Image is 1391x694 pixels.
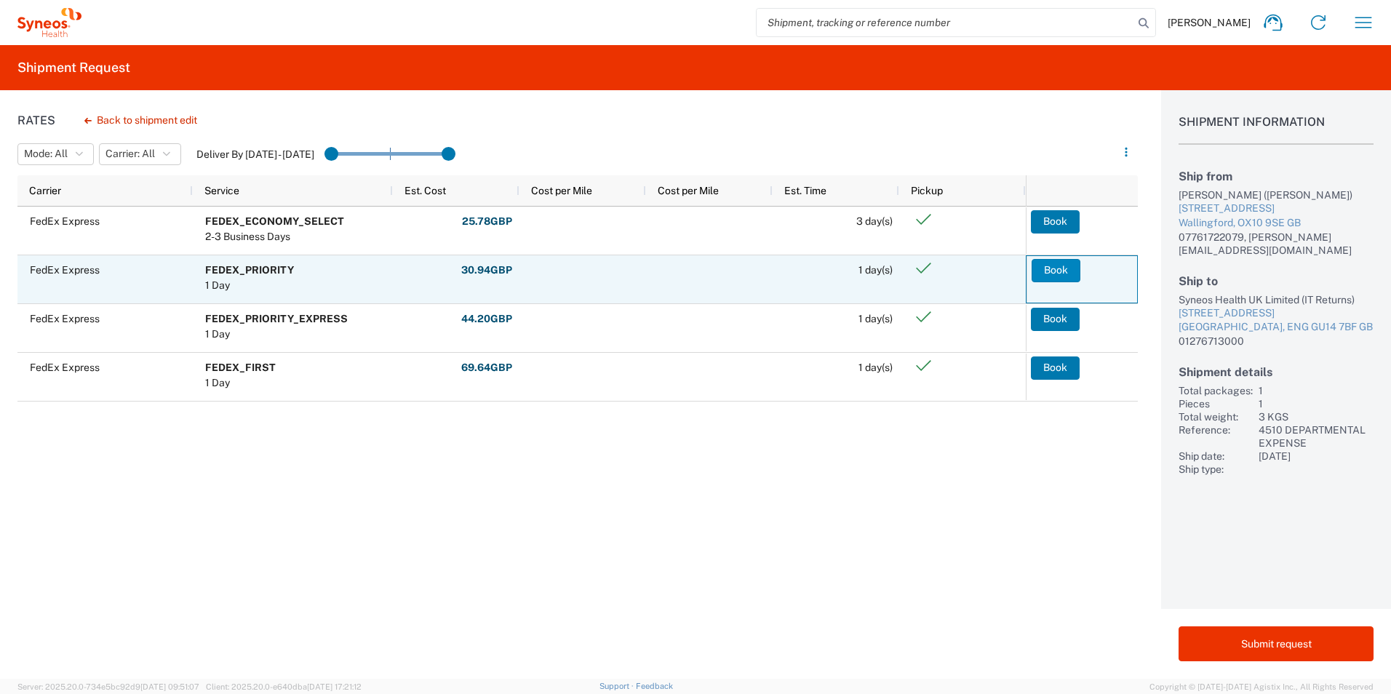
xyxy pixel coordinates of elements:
[29,185,61,196] span: Carrier
[206,682,362,691] span: Client: 2025.20.0-e640dba
[1179,202,1374,230] a: [STREET_ADDRESS]Wallingford, OX10 9SE GB
[204,185,239,196] span: Service
[856,215,893,227] span: 3 day(s)
[1179,216,1374,231] div: Wallingford, OX10 9SE GB
[1179,365,1374,379] h2: Shipment details
[1259,397,1374,410] div: 1
[1259,410,1374,423] div: 3 KGS
[1179,202,1374,216] div: [STREET_ADDRESS]
[17,682,199,691] span: Server: 2025.20.0-734e5bc92d9
[17,113,55,127] h1: Rates
[636,682,673,690] a: Feedback
[30,362,100,373] span: FedEx Express
[461,356,513,380] button: 69.64GBP
[205,375,276,391] div: 1 Day
[105,147,155,161] span: Carrier: All
[1179,463,1253,476] div: Ship type:
[658,185,719,196] span: Cost per Mile
[1179,335,1374,348] div: 01276713000
[205,327,348,342] div: 1 Day
[30,313,100,324] span: FedEx Express
[858,313,893,324] span: 1 day(s)
[30,264,100,276] span: FedEx Express
[205,278,294,293] div: 1 Day
[461,312,512,326] strong: 44.20 GBP
[205,313,348,324] b: FEDEX_PRIORITY_EXPRESS
[1179,410,1253,423] div: Total weight:
[462,215,512,228] strong: 25.78 GBP
[205,362,276,373] b: FEDEX_FIRST
[461,263,512,277] strong: 30.94 GBP
[1031,356,1080,380] button: Book
[30,215,100,227] span: FedEx Express
[205,215,344,227] b: FEDEX_ECONOMY_SELECT
[1179,274,1374,288] h2: Ship to
[461,210,513,234] button: 25.78GBP
[99,143,181,165] button: Carrier: All
[911,185,943,196] span: Pickup
[1259,384,1374,397] div: 1
[1259,450,1374,463] div: [DATE]
[1179,293,1374,306] div: Syneos Health UK Limited (IT Returns)
[1179,115,1374,145] h1: Shipment Information
[757,9,1133,36] input: Shipment, tracking or reference number
[17,59,130,76] h2: Shipment Request
[531,185,592,196] span: Cost per Mile
[1149,680,1374,693] span: Copyright © [DATE]-[DATE] Agistix Inc., All Rights Reserved
[1179,231,1374,257] div: 07761722079, [PERSON_NAME][EMAIL_ADDRESS][DOMAIN_NAME]
[1168,16,1251,29] span: [PERSON_NAME]
[1179,397,1253,410] div: Pieces
[1032,259,1080,282] button: Book
[1179,169,1374,183] h2: Ship from
[1179,320,1374,335] div: [GEOGRAPHIC_DATA], ENG GU14 7BF GB
[1179,450,1253,463] div: Ship date:
[1179,188,1374,202] div: [PERSON_NAME] ([PERSON_NAME])
[1179,384,1253,397] div: Total packages:
[140,682,199,691] span: [DATE] 09:51:07
[461,361,512,375] strong: 69.64 GBP
[73,108,209,133] button: Back to shipment edit
[784,185,826,196] span: Est. Time
[1179,423,1253,450] div: Reference:
[858,264,893,276] span: 1 day(s)
[205,229,344,244] div: 2-3 Business Days
[1179,306,1374,335] a: [STREET_ADDRESS][GEOGRAPHIC_DATA], ENG GU14 7BF GB
[461,308,513,331] button: 44.20GBP
[1179,306,1374,321] div: [STREET_ADDRESS]
[1259,423,1374,450] div: 4510 DEPARTMENTAL EXPENSE
[1031,308,1080,331] button: Book
[17,143,94,165] button: Mode: All
[205,264,294,276] b: FEDEX_PRIORITY
[858,362,893,373] span: 1 day(s)
[599,682,636,690] a: Support
[404,185,446,196] span: Est. Cost
[461,259,513,282] button: 30.94GBP
[196,148,314,161] label: Deliver By [DATE] - [DATE]
[1031,210,1080,234] button: Book
[307,682,362,691] span: [DATE] 17:21:12
[24,147,68,161] span: Mode: All
[1179,626,1374,661] button: Submit request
